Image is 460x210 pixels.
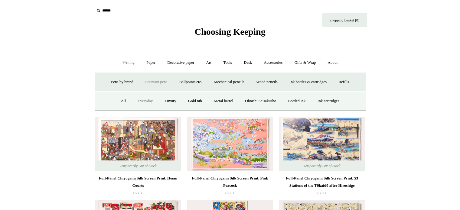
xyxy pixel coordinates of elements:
[280,175,363,189] div: Full-Panel Chiyogami Silk Screen Print, 53 Stations of the Tōkaidō after Hiroshige
[95,117,181,171] a: Full-Panel Chiyogami Silk Screen Print, Heian Courts Full-Panel Chiyogami Silk Screen Print, Heia...
[187,175,273,199] a: Full-Panel Chiyogami Silk Screen Print, Pink Peacock £60.00
[208,93,239,109] a: Metal barrel
[282,93,311,109] a: Bottled ink
[194,27,265,37] span: Choosing Keeping
[251,74,283,90] a: Wood pencils
[141,55,161,71] a: Paper
[174,74,207,90] a: Ballpoints etc.
[97,175,180,189] div: Full-Panel Chiyogami Silk Screen Print, Heian Courts
[187,117,273,171] img: Full-Panel Chiyogami Silk Screen Print, Pink Peacock
[133,191,144,195] span: £60.00
[114,160,162,171] span: Temporarily Out of Stock
[208,74,250,90] a: Mechanical pencils
[187,117,273,171] a: Full-Panel Chiyogami Silk Screen Print, Pink Peacock Full-Panel Chiyogami Silk Screen Print, Pink...
[95,175,181,199] a: Full-Panel Chiyogami Silk Screen Print, Heian Courts £60.00
[298,160,346,171] span: Temporarily Out of Stock
[95,117,181,171] img: Full-Panel Chiyogami Silk Screen Print, Heian Courts
[279,117,365,171] img: Full-Panel Chiyogami Silk Screen Print, 53 Stations of the Tōkaidō after Hiroshige
[312,93,345,109] a: Ink cartridges
[279,117,365,171] a: Full-Panel Chiyogami Silk Screen Print, 53 Stations of the Tōkaidō after Hiroshige Full-Panel Chi...
[218,55,237,71] a: Tools
[159,93,181,109] a: Luxury
[240,93,282,109] a: Ohnishi Seisakusho
[201,55,217,71] a: Art
[279,175,365,199] a: Full-Panel Chiyogami Silk Screen Print, 53 Stations of the Tōkaidō after Hiroshige £60.00
[115,93,131,109] a: All
[132,93,158,109] a: Everyday
[183,93,207,109] a: Gold nib
[162,55,200,71] a: Decorative paper
[117,55,140,71] a: Writing
[238,55,257,71] a: Desk
[317,191,328,195] span: £60.00
[194,31,265,36] a: Choosing Keeping
[284,74,332,90] a: Ink bottles & cartridges
[289,55,321,71] a: Gifts & Wrap
[188,175,271,189] div: Full-Panel Chiyogami Silk Screen Print, Pink Peacock
[322,55,343,71] a: About
[333,74,354,90] a: Refills
[258,55,288,71] a: Accessories
[106,74,139,90] a: Pens by brand
[140,74,173,90] a: Fountain pens
[225,191,236,195] span: £60.00
[322,13,367,27] a: Shopping Basket (0)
